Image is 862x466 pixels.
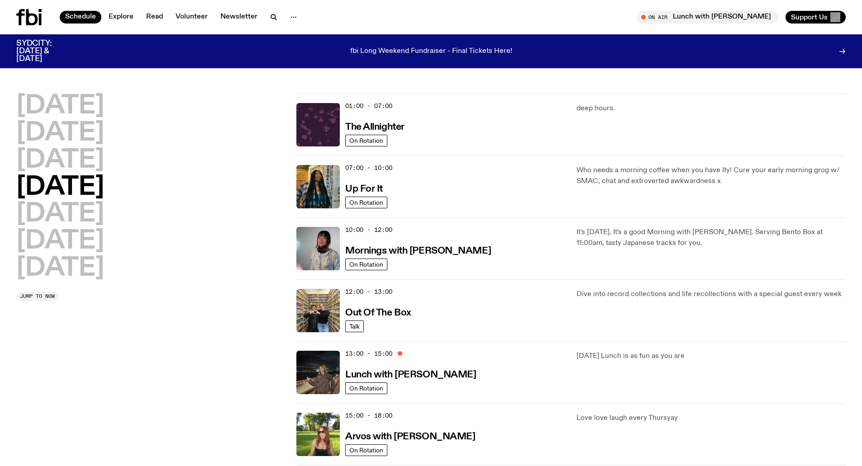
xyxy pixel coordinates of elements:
[786,11,846,24] button: Support Us
[16,40,74,63] h3: SYDCITY: [DATE] & [DATE]
[16,148,104,173] button: [DATE]
[349,199,383,206] span: On Rotation
[296,165,340,208] img: Ify - a Brown Skin girl with black braided twists, looking up to the side with her tongue stickin...
[345,368,476,380] a: Lunch with [PERSON_NAME]
[170,11,213,24] a: Volunteer
[576,103,846,114] p: deep hours.
[296,413,340,456] img: Lizzie Bowles is sitting in a bright green field of grass, with dark sunglasses and a black top. ...
[349,323,360,330] span: Talk
[345,320,364,332] a: Talk
[350,47,512,56] p: fbi Long Weekend Fundraiser - Final Tickets Here!
[345,102,392,110] span: 01:00 - 07:00
[296,351,340,394] img: Izzy Page stands above looking down at Opera Bar. She poses in front of the Harbour Bridge in the...
[345,135,387,146] a: On Rotation
[16,175,104,200] button: [DATE]
[345,226,392,234] span: 10:00 - 12:00
[576,351,846,362] p: [DATE] Lunch is as fun as you are
[345,246,491,256] h3: Mornings with [PERSON_NAME]
[576,289,846,300] p: Dive into record collections and life recollections with a special guest every week
[345,432,475,442] h3: Arvos with [PERSON_NAME]
[349,261,383,268] span: On Rotation
[103,11,139,24] a: Explore
[16,121,104,146] button: [DATE]
[345,122,405,132] h3: The Allnighter
[345,287,392,296] span: 12:00 - 13:00
[576,165,846,187] p: Who needs a morning coffee when you have Ify! Cure your early morning grog w/ SMAC, chat and extr...
[576,227,846,249] p: It's [DATE]. It's a good Morning with [PERSON_NAME]. Serving Bento Box at 11:00am, tasty Japanese...
[345,370,476,380] h3: Lunch with [PERSON_NAME]
[345,382,387,394] a: On Rotation
[345,308,411,318] h3: Out Of The Box
[637,11,778,24] button: On AirLunch with [PERSON_NAME]
[345,183,383,194] a: Up For It
[345,444,387,456] a: On Rotation
[791,13,828,21] span: Support Us
[345,349,392,358] span: 13:00 - 15:00
[345,245,491,256] a: Mornings with [PERSON_NAME]
[345,197,387,208] a: On Rotation
[576,413,846,424] p: Love love laugh every Thursyay
[16,202,104,227] button: [DATE]
[349,447,383,454] span: On Rotation
[345,164,392,172] span: 07:00 - 10:00
[345,411,392,420] span: 15:00 - 18:00
[16,292,58,301] button: Jump to now
[296,227,340,270] img: Kana Frazer is smiling at the camera with her head tilted slightly to her left. She wears big bla...
[16,256,104,281] button: [DATE]
[296,289,340,332] img: Matt and Kate stand in the music library and make a heart shape with one hand each.
[141,11,168,24] a: Read
[16,94,104,119] button: [DATE]
[345,259,387,270] a: On Rotation
[345,121,405,132] a: The Allnighter
[345,306,411,318] a: Out Of The Box
[215,11,263,24] a: Newsletter
[345,430,475,442] a: Arvos with [PERSON_NAME]
[60,11,101,24] a: Schedule
[20,294,55,299] span: Jump to now
[16,229,104,254] button: [DATE]
[349,137,383,144] span: On Rotation
[349,385,383,392] span: On Rotation
[345,184,383,194] h3: Up For It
